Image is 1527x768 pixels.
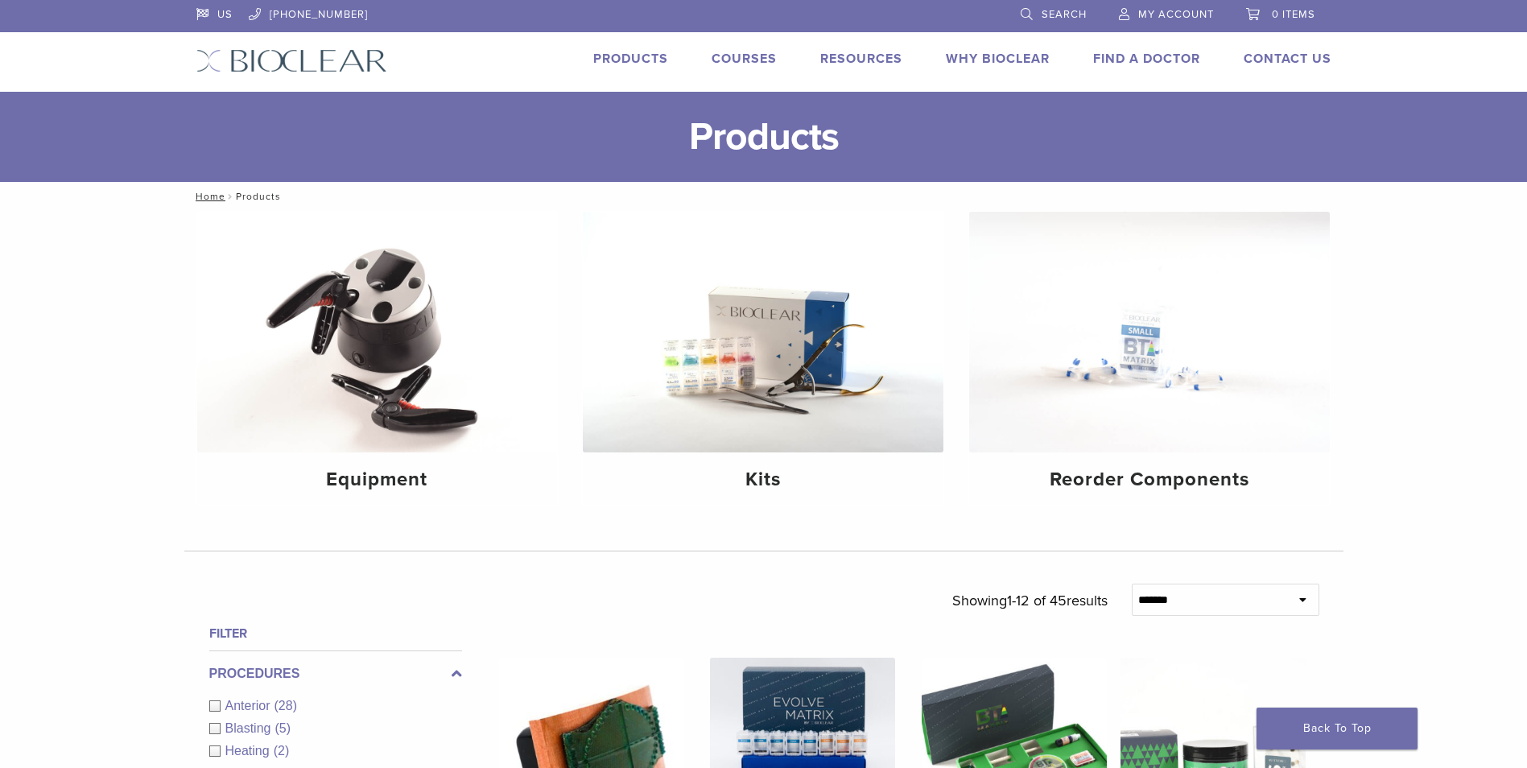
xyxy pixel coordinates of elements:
[952,584,1108,617] p: Showing results
[1272,8,1315,21] span: 0 items
[982,465,1317,494] h4: Reorder Components
[1007,592,1067,609] span: 1-12 of 45
[210,465,545,494] h4: Equipment
[274,744,290,758] span: (2)
[225,192,236,200] span: /
[191,191,225,202] a: Home
[969,212,1330,452] img: Reorder Components
[583,212,943,452] img: Kits
[225,721,275,735] span: Blasting
[1093,51,1200,67] a: Find A Doctor
[225,744,274,758] span: Heating
[946,51,1050,67] a: Why Bioclear
[196,49,387,72] img: Bioclear
[593,51,668,67] a: Products
[197,212,558,452] img: Equipment
[583,212,943,505] a: Kits
[969,212,1330,505] a: Reorder Components
[712,51,777,67] a: Courses
[225,699,274,712] span: Anterior
[820,51,902,67] a: Resources
[274,699,297,712] span: (28)
[1244,51,1331,67] a: Contact Us
[209,624,462,643] h4: Filter
[1257,708,1418,749] a: Back To Top
[274,721,291,735] span: (5)
[197,212,558,505] a: Equipment
[1042,8,1087,21] span: Search
[209,664,462,683] label: Procedures
[1138,8,1214,21] span: My Account
[596,465,931,494] h4: Kits
[184,182,1343,211] nav: Products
